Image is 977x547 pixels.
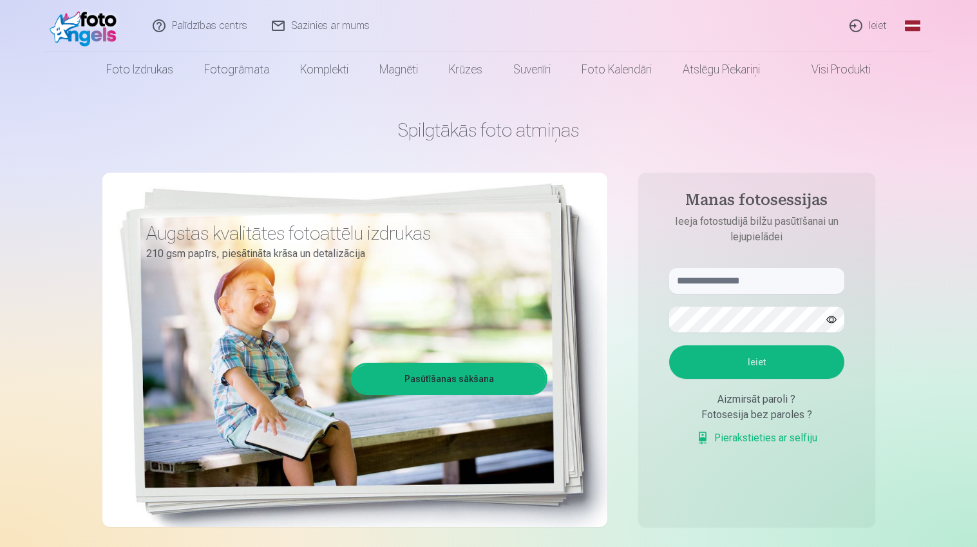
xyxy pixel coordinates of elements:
a: Atslēgu piekariņi [667,52,775,88]
button: Ieiet [669,345,844,379]
a: Pasūtīšanas sākšana [353,365,545,393]
h3: Augstas kvalitātes fotoattēlu izdrukas [146,222,538,245]
a: Fotogrāmata [189,52,285,88]
p: Ieeja fotostudijā bilžu pasūtīšanai un lejupielādei [656,214,857,245]
a: Foto izdrukas [91,52,189,88]
h1: Spilgtākās foto atmiņas [102,119,875,142]
a: Magnēti [364,52,433,88]
a: Foto kalendāri [566,52,667,88]
a: Visi produkti [775,52,886,88]
h4: Manas fotosessijas [656,191,857,214]
div: Aizmirsāt paroli ? [669,392,844,407]
p: 210 gsm papīrs, piesātināta krāsa un detalizācija [146,245,538,263]
a: Komplekti [285,52,364,88]
a: Pierakstieties ar selfiju [696,430,817,446]
img: /fa1 [50,5,124,46]
a: Krūzes [433,52,498,88]
a: Suvenīri [498,52,566,88]
div: Fotosesija bez paroles ? [669,407,844,423]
